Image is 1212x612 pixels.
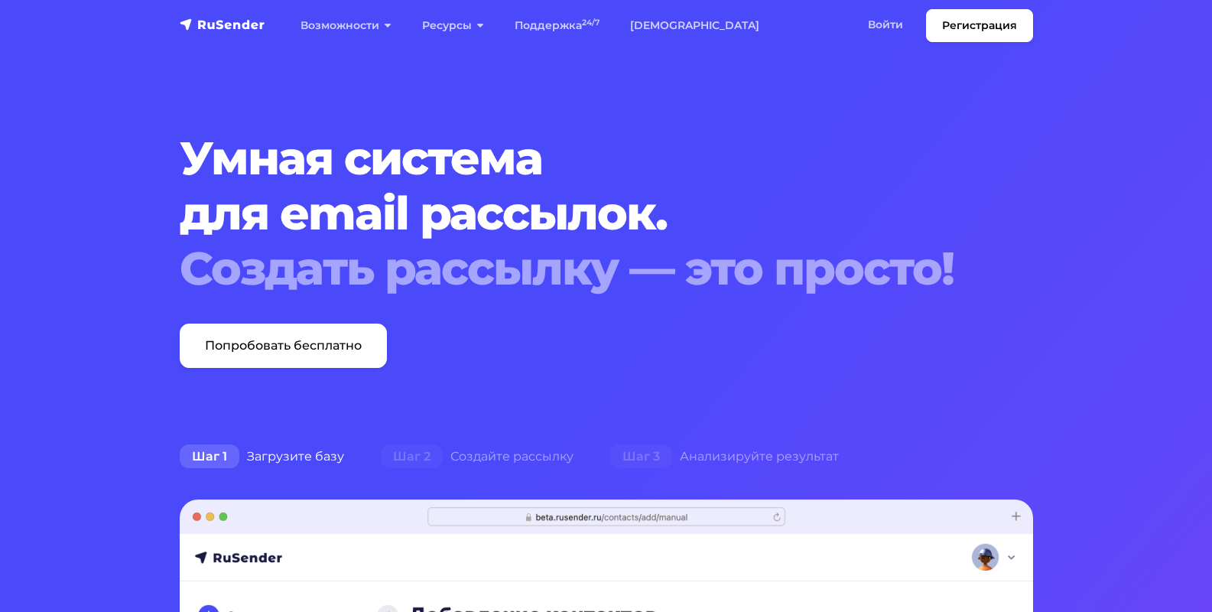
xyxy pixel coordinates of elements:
[853,9,918,41] a: Войти
[180,241,960,296] div: Создать рассылку — это просто!
[926,9,1033,42] a: Регистрация
[499,10,615,41] a: Поддержка24/7
[582,18,600,28] sup: 24/7
[592,441,857,472] div: Анализируйте результат
[180,324,387,368] a: Попробовать бесплатно
[610,444,672,469] span: Шаг 3
[161,441,362,472] div: Загрузите базу
[180,131,960,296] h1: Умная система для email рассылок.
[407,10,499,41] a: Ресурсы
[180,444,239,469] span: Шаг 1
[285,10,407,41] a: Возможности
[180,17,265,32] img: RuSender
[381,444,443,469] span: Шаг 2
[615,10,775,41] a: [DEMOGRAPHIC_DATA]
[362,441,592,472] div: Создайте рассылку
